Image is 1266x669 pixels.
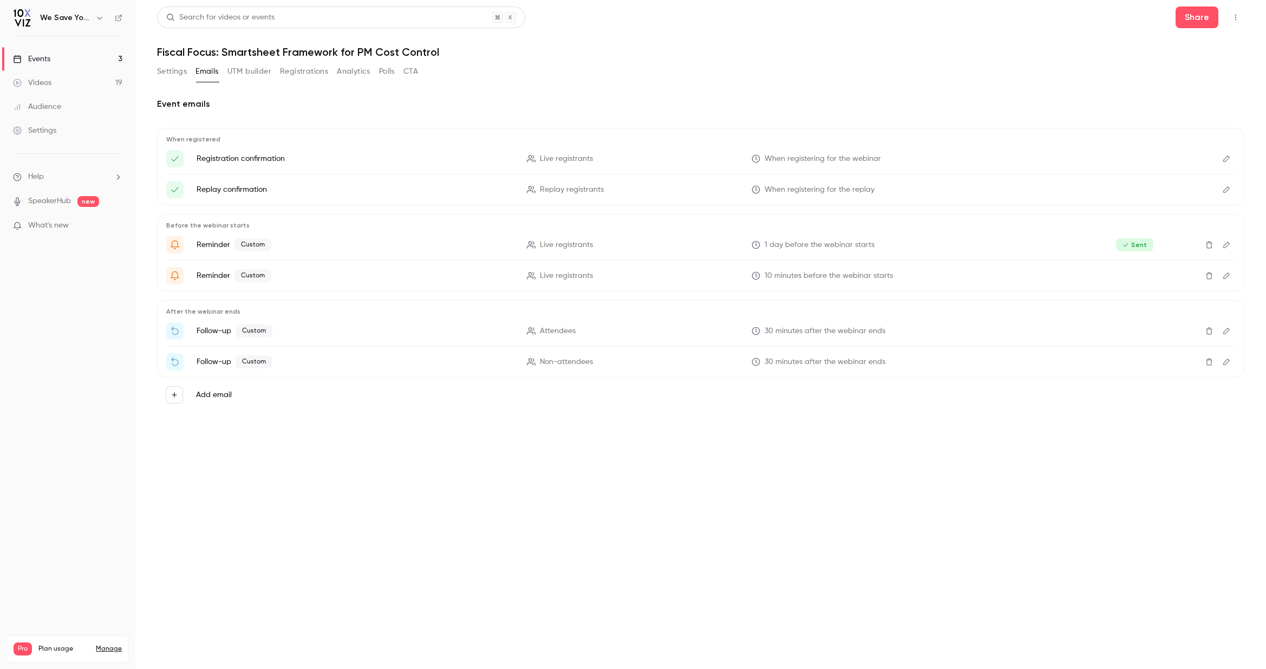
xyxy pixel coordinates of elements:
[157,63,187,80] button: Settings
[157,98,1244,111] h2: Event emails
[1116,238,1153,251] span: Sent
[166,353,1235,371] li: Couldn’t make it? Watch the {{ event_name }} replay!&nbsp;
[1218,267,1235,284] button: Edit
[1200,267,1218,284] button: Delete
[540,356,593,368] span: Non-attendees
[13,54,50,64] div: Events
[1200,322,1218,340] button: Delete
[166,322,1235,340] li: You joined us — now replay those highlights!
[28,171,44,183] span: Help
[77,196,99,207] span: new
[14,9,31,27] img: We Save You Time!
[337,63,370,80] button: Analytics
[1218,322,1235,340] button: Edit
[403,63,418,80] button: CTA
[540,153,593,165] span: Live registrants
[765,356,885,368] span: 30 minutes after the webinar ends
[236,355,272,368] span: Custom
[234,269,271,282] span: Custom
[96,645,122,653] a: Manage
[166,307,1235,316] p: After the webinar ends
[101,657,107,664] span: 19
[166,236,1235,254] li: Happening tomorrow: Smartsheet Architecture for PM Cost Control
[14,655,34,665] p: Videos
[540,326,576,337] span: Attendees
[765,153,881,165] span: When registering for the webinar
[197,269,514,282] p: Reminder
[13,125,56,136] div: Settings
[166,135,1235,144] p: When registered
[38,645,89,653] span: Plan usage
[765,239,875,251] span: 1 day before the webinar starts
[1176,7,1218,28] button: Share
[540,184,604,196] span: Replay registrants
[197,153,514,164] p: Registration confirmation
[234,238,271,251] span: Custom
[236,324,272,337] span: Custom
[765,184,875,196] span: When registering for the replay
[13,171,122,183] li: help-dropdown-opener
[14,642,32,655] span: Pro
[227,63,271,80] button: UTM builder
[1218,181,1235,198] button: Edit
[166,181,1235,198] li: Here's your access link to {{ event_name }}!
[197,238,514,251] p: Reminder
[13,101,61,112] div: Audience
[166,221,1235,230] p: Before the webinar starts
[197,184,514,195] p: Replay confirmation
[765,326,885,337] span: 30 minutes after the webinar ends
[197,324,514,337] p: Follow-up
[28,220,69,231] span: What's new
[157,46,1244,59] h1: Fiscal Focus: Smartsheet Framework for PM Cost Control
[40,12,91,23] h6: We Save You Time!
[13,77,51,88] div: Videos
[1218,353,1235,371] button: Edit
[109,221,122,231] iframe: Noticeable Trigger
[1200,353,1218,371] button: Delete
[280,63,328,80] button: Registrations
[197,355,514,368] p: Follow-up
[379,63,395,80] button: Polls
[1200,236,1218,254] button: Delete
[765,270,893,282] span: 10 minutes before the webinar starts
[196,389,232,400] label: Add email
[1218,150,1235,167] button: Edit
[195,63,218,80] button: Emails
[101,655,122,665] p: / 150
[28,196,71,207] a: SpeakerHub
[166,150,1235,167] li: Here's your access link to {{ event_name }}!
[166,12,275,23] div: Search for videos or events
[540,239,593,251] span: Live registrants
[1218,236,1235,254] button: Edit
[540,270,593,282] span: Live registrants
[166,267,1235,284] li: 10 minutes! Get ready for PM Cost Control in Smartsheet 📊&nbsp;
